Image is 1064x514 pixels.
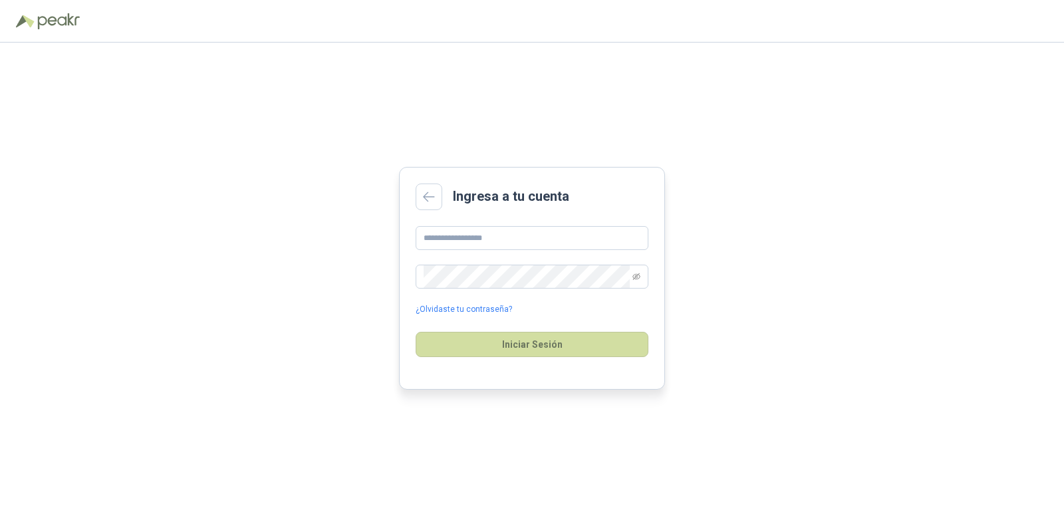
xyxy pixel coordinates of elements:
[416,303,512,316] a: ¿Olvidaste tu contraseña?
[416,332,648,357] button: Iniciar Sesión
[453,186,569,207] h2: Ingresa a tu cuenta
[37,13,80,29] img: Peakr
[632,273,640,281] span: eye-invisible
[16,15,35,28] img: Logo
